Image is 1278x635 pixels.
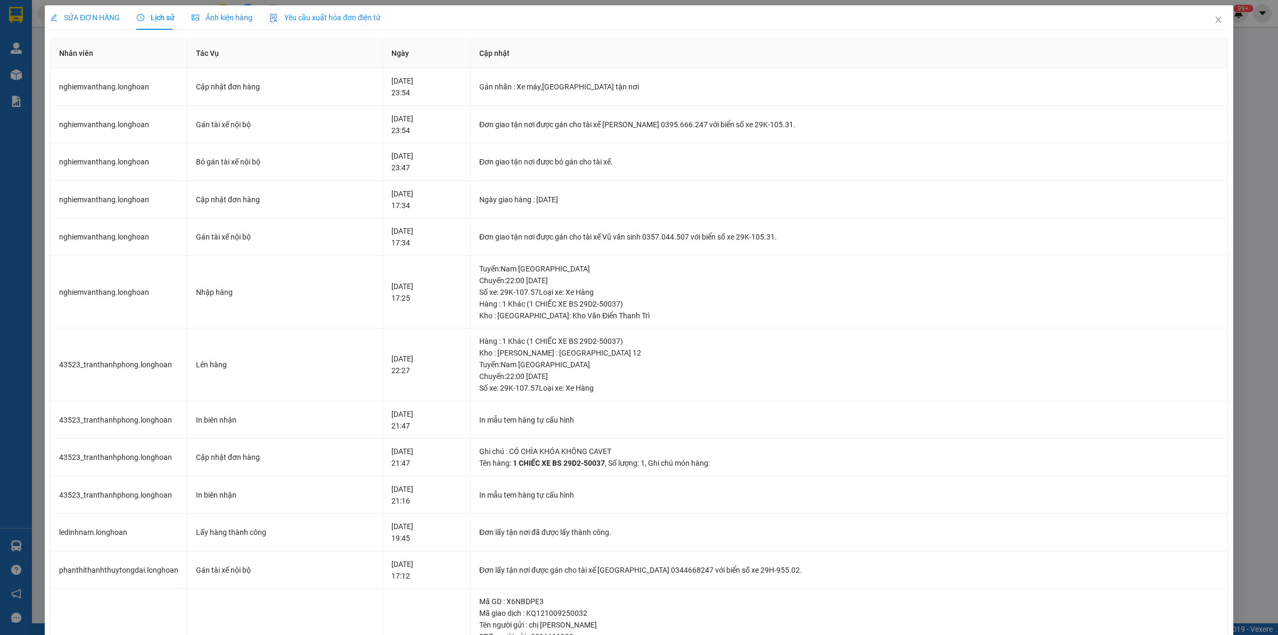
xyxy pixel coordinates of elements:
[479,156,1219,168] div: Đơn giao tận nơi được bỏ gán cho tài xế.
[479,446,1219,457] div: Ghi chú : CÓ CHÌA KHÓA KHÔNG CAVET
[391,225,462,249] div: [DATE] 17:34
[50,13,120,22] span: SỬA ĐƠN HÀNG
[391,483,462,507] div: [DATE] 21:16
[196,414,374,426] div: In biên nhận
[479,298,1219,310] div: Hàng : 1 Khác (1 CHIẾC XE BS 29D2-50037)
[1214,15,1223,24] span: close
[51,514,187,551] td: ledinhnam.longhoan
[479,119,1219,130] div: Đơn giao tận nơi được gán cho tài xế [PERSON_NAME] 0395.666.247 với biển số xe 29K-105.31.
[51,551,187,589] td: phanthithanhthuytongdai.longhoan
[479,457,1219,469] div: Tên hàng: , Số lượng: , Ghi chú món hàng:
[391,281,462,304] div: [DATE] 17:25
[192,13,252,22] span: Ảnh kiện hàng
[513,459,605,467] span: 1 CHIẾC XE BS 29D2-50037
[196,489,374,501] div: In biên nhận
[196,156,374,168] div: Bỏ gán tài xế nội bộ
[479,596,1219,607] div: Mã GD : X6NBDPE3
[51,401,187,439] td: 43523_tranthanhphong.longhoan
[479,526,1219,538] div: Đơn lấy tận nơi đã được lấy thành công.
[391,75,462,98] div: [DATE] 23:54
[51,39,187,68] th: Nhân viên
[187,39,383,68] th: Tác Vụ
[479,81,1219,93] div: Gán nhãn : Xe máy,[GEOGRAPHIC_DATA] tận nơi
[391,558,462,582] div: [DATE] 17:12
[137,14,144,21] span: clock-circle
[51,256,187,329] td: nghiemvanthang.longhoan
[51,68,187,106] td: nghiemvanthang.longhoan
[196,526,374,538] div: Lấy hàng thành công
[269,13,381,22] span: Yêu cầu xuất hóa đơn điện tử
[196,81,374,93] div: Cập nhật đơn hàng
[269,14,278,22] img: icon
[51,328,187,401] td: 43523_tranthanhphong.longhoan
[196,119,374,130] div: Gán tài xế nội bộ
[391,446,462,469] div: [DATE] 21:47
[479,489,1219,501] div: In mẫu tem hàng tự cấu hình
[391,408,462,432] div: [DATE] 21:47
[479,619,1219,631] div: Tên người gửi : chị [PERSON_NAME]
[479,347,1219,359] div: Kho : [PERSON_NAME] : [GEOGRAPHIC_DATA] 12
[51,106,187,144] td: nghiemvanthang.longhoan
[479,359,1219,394] div: Tuyến : Nam [GEOGRAPHIC_DATA] Chuyến: 22:00 [DATE] Số xe: 29K-107.57 Loại xe: Xe Hàng
[196,286,374,298] div: Nhập hàng
[641,459,645,467] span: 1
[479,607,1219,619] div: Mã giao dịch : KQ121009250032
[479,564,1219,576] div: Đơn lấy tận nơi được gán cho tài xế [GEOGRAPHIC_DATA] 0344668247 với biển số xe 29H-955.02.
[196,359,374,370] div: Lên hàng
[479,335,1219,347] div: Hàng : 1 Khác (1 CHIẾC XE BS 29D2-50037)
[479,263,1219,298] div: Tuyến : Nam [GEOGRAPHIC_DATA] Chuyến: 22:00 [DATE] Số xe: 29K-107.57 Loại xe: Xe Hàng
[196,451,374,463] div: Cập nhật đơn hàng
[51,439,187,476] td: 43523_tranthanhphong.longhoan
[391,150,462,174] div: [DATE] 23:47
[1203,5,1233,35] button: Close
[137,13,175,22] span: Lịch sử
[51,143,187,181] td: nghiemvanthang.longhoan
[391,521,462,544] div: [DATE] 19:45
[51,218,187,256] td: nghiemvanthang.longhoan
[196,231,374,243] div: Gán tài xế nội bộ
[192,14,199,21] span: picture
[196,194,374,205] div: Cập nhật đơn hàng
[479,231,1219,243] div: Đơn giao tận nơi được gán cho tài xế Vũ văn sinh 0357.044.507 với biển số xe 29K-105.31.
[383,39,471,68] th: Ngày
[479,414,1219,426] div: In mẫu tem hàng tự cấu hình
[196,564,374,576] div: Gán tài xế nội bộ
[479,310,1219,321] div: Kho : [GEOGRAPHIC_DATA]: Kho Văn Điển Thanh Trì
[391,353,462,376] div: [DATE] 22:27
[51,181,187,219] td: nghiemvanthang.longhoan
[391,188,462,211] div: [DATE] 17:34
[51,476,187,514] td: 43523_tranthanhphong.longhoan
[479,194,1219,205] div: Ngày giao hàng : [DATE]
[471,39,1228,68] th: Cập nhật
[50,14,58,21] span: edit
[391,113,462,136] div: [DATE] 23:54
